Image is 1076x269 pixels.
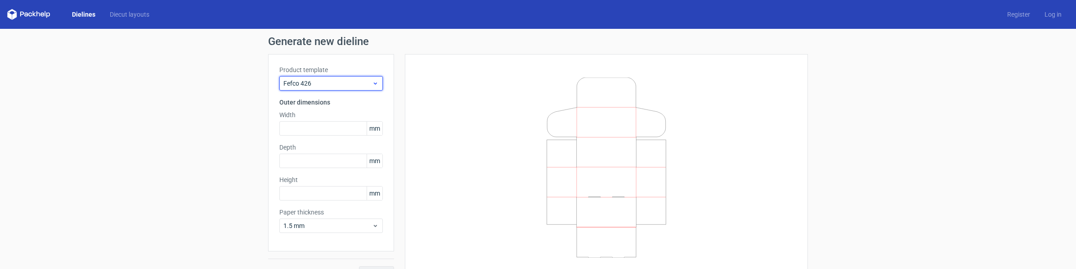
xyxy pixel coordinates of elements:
[268,36,808,47] h1: Generate new dieline
[367,122,382,135] span: mm
[279,65,383,74] label: Product template
[283,221,372,230] span: 1.5 mm
[1037,10,1069,19] a: Log in
[103,10,157,19] a: Diecut layouts
[279,175,383,184] label: Height
[65,10,103,19] a: Dielines
[367,154,382,168] span: mm
[279,208,383,217] label: Paper thickness
[279,98,383,107] h3: Outer dimensions
[367,187,382,200] span: mm
[279,110,383,119] label: Width
[279,143,383,152] label: Depth
[1000,10,1037,19] a: Register
[283,79,372,88] span: Fefco 426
